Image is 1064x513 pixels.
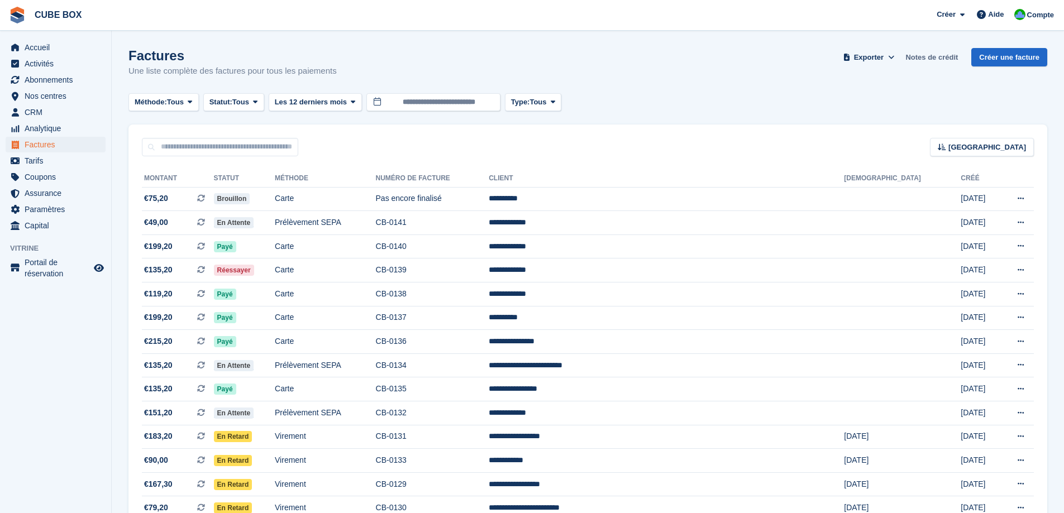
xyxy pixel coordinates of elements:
span: Aide [988,9,1004,20]
a: menu [6,72,106,88]
a: menu [6,153,106,169]
span: €135,20 [144,264,173,276]
span: Assurance [25,185,92,201]
span: En retard [214,455,252,466]
td: Prélèvement SEPA [275,211,376,235]
th: Statut [214,170,275,188]
span: Réessayer [214,265,254,276]
a: Créer une facture [971,48,1047,66]
span: En attente [214,407,254,419]
span: €215,20 [144,335,173,347]
th: Créé [961,170,998,188]
span: Exporter [854,52,884,63]
a: menu [6,137,106,152]
th: Numéro de facture [376,170,489,188]
img: stora-icon-8386f47178a22dfd0bd8f6a31ec36ba5ce8667c1dd55bd0f319d3a0aa187defe.svg [9,7,26,23]
span: Capital [25,218,92,233]
td: Carte [275,377,376,401]
span: €167,30 [144,478,173,490]
td: [DATE] [961,258,998,282]
span: €199,20 [144,241,173,252]
span: [GEOGRAPHIC_DATA] [948,142,1026,153]
a: menu [6,88,106,104]
th: Montant [142,170,214,188]
td: Carte [275,330,376,354]
td: CB-0132 [376,401,489,425]
td: CB-0133 [376,449,489,473]
span: Paramètres [25,202,92,217]
span: Type: [511,97,530,108]
td: CB-0131 [376,425,489,449]
td: [DATE] [844,472,961,496]
span: €183,20 [144,430,173,442]
td: CB-0136 [376,330,489,354]
a: menu [6,40,106,55]
td: [DATE] [961,330,998,354]
button: Statut: Tous [203,93,264,112]
td: Carte [275,187,376,211]
p: Une liste complète des factures pour tous les paiements [128,65,337,78]
td: CB-0139 [376,258,489,282]
button: Exporter [841,48,896,66]
td: CB-0129 [376,472,489,496]
td: CB-0135 [376,377,489,401]
span: Portail de réservation [25,257,92,279]
span: €135,20 [144,359,173,371]
span: Nos centres [25,88,92,104]
td: Prélèvement SEPA [275,353,376,377]
img: Cube Box [1014,9,1025,20]
span: Coupons [25,169,92,185]
a: menu [6,218,106,233]
span: Payé [214,241,236,252]
td: [DATE] [844,449,961,473]
td: [DATE] [961,282,998,306]
a: CUBE BOX [30,6,86,24]
span: Payé [214,312,236,323]
a: menu [6,257,106,279]
td: Virement [275,449,376,473]
td: [DATE] [961,449,998,473]
span: Vitrine [10,243,111,254]
span: Payé [214,383,236,395]
span: Tous [232,97,249,108]
h1: Factures [128,48,337,63]
th: Méthode [275,170,376,188]
span: Compte [1027,9,1054,21]
span: En attente [214,360,254,371]
td: CB-0137 [376,306,489,330]
th: [DEMOGRAPHIC_DATA] [844,170,961,188]
span: Les 12 derniers mois [275,97,347,108]
span: Brouillon [214,193,250,204]
a: menu [6,169,106,185]
span: Créer [937,9,956,20]
a: menu [6,202,106,217]
td: CB-0138 [376,282,489,306]
span: Payé [214,336,236,347]
span: Tous [167,97,184,108]
a: menu [6,56,106,71]
a: menu [6,121,106,136]
td: [DATE] [961,306,998,330]
span: Tous [529,97,546,108]
span: Factures [25,137,92,152]
td: [DATE] [961,187,998,211]
td: Virement [275,425,376,449]
span: Méthode: [135,97,167,108]
span: Accueil [25,40,92,55]
td: Virement [275,472,376,496]
span: €49,00 [144,217,168,228]
td: [DATE] [961,401,998,425]
span: Payé [214,289,236,300]
span: CRM [25,104,92,120]
span: €199,20 [144,311,173,323]
span: Analytique [25,121,92,136]
span: Activités [25,56,92,71]
a: menu [6,185,106,201]
td: [DATE] [961,425,998,449]
span: €151,20 [144,407,173,419]
td: [DATE] [961,234,998,258]
td: Carte [275,234,376,258]
span: En attente [214,217,254,228]
span: Abonnements [25,72,92,88]
span: €90,00 [144,454,168,466]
